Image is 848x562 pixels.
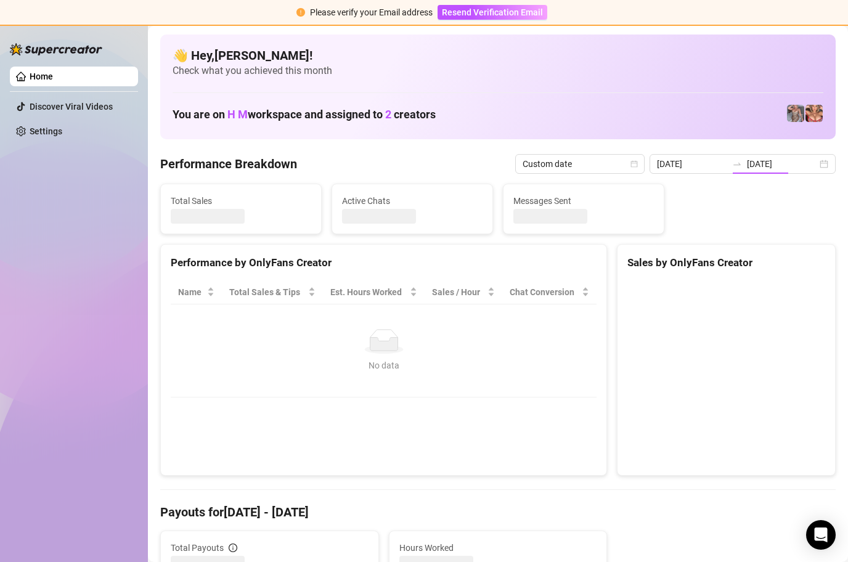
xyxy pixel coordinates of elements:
span: Total Payouts [171,541,224,555]
span: to [732,159,742,169]
img: pennylondon [805,105,823,122]
h4: 👋 Hey, [PERSON_NAME] ! [173,47,823,64]
h1: You are on workspace and assigned to creators [173,108,436,121]
span: Check what you achieved this month [173,64,823,78]
span: Total Sales [171,194,311,208]
div: Sales by OnlyFans Creator [627,255,825,271]
img: logo-BBDzfeDw.svg [10,43,102,55]
th: Total Sales & Tips [222,280,323,304]
input: Start date [657,157,727,171]
span: Active Chats [342,194,483,208]
button: Resend Verification Email [438,5,547,20]
a: Home [30,71,53,81]
span: Messages Sent [513,194,654,208]
span: 2 [385,108,391,121]
th: Sales / Hour [425,280,502,304]
div: Est. Hours Worked [330,285,407,299]
input: End date [747,157,817,171]
span: swap-right [732,159,742,169]
span: Resend Verification Email [442,7,543,17]
div: Open Intercom Messenger [806,520,836,550]
span: exclamation-circle [296,8,305,17]
span: Chat Conversion [510,285,580,299]
span: Hours Worked [399,541,597,555]
div: No data [183,359,584,372]
h4: Performance Breakdown [160,155,297,173]
a: Discover Viral Videos [30,102,113,112]
img: pennylondonvip [787,105,804,122]
span: Name [178,285,205,299]
div: Please verify your Email address [310,6,433,19]
span: calendar [630,160,638,168]
span: H M [227,108,248,121]
h4: Payouts for [DATE] - [DATE] [160,503,836,521]
span: Sales / Hour [432,285,484,299]
span: info-circle [229,544,237,552]
div: Performance by OnlyFans Creator [171,255,597,271]
th: Chat Conversion [502,280,597,304]
a: Settings [30,126,62,136]
span: Custom date [523,155,637,173]
th: Name [171,280,222,304]
span: Total Sales & Tips [229,285,306,299]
